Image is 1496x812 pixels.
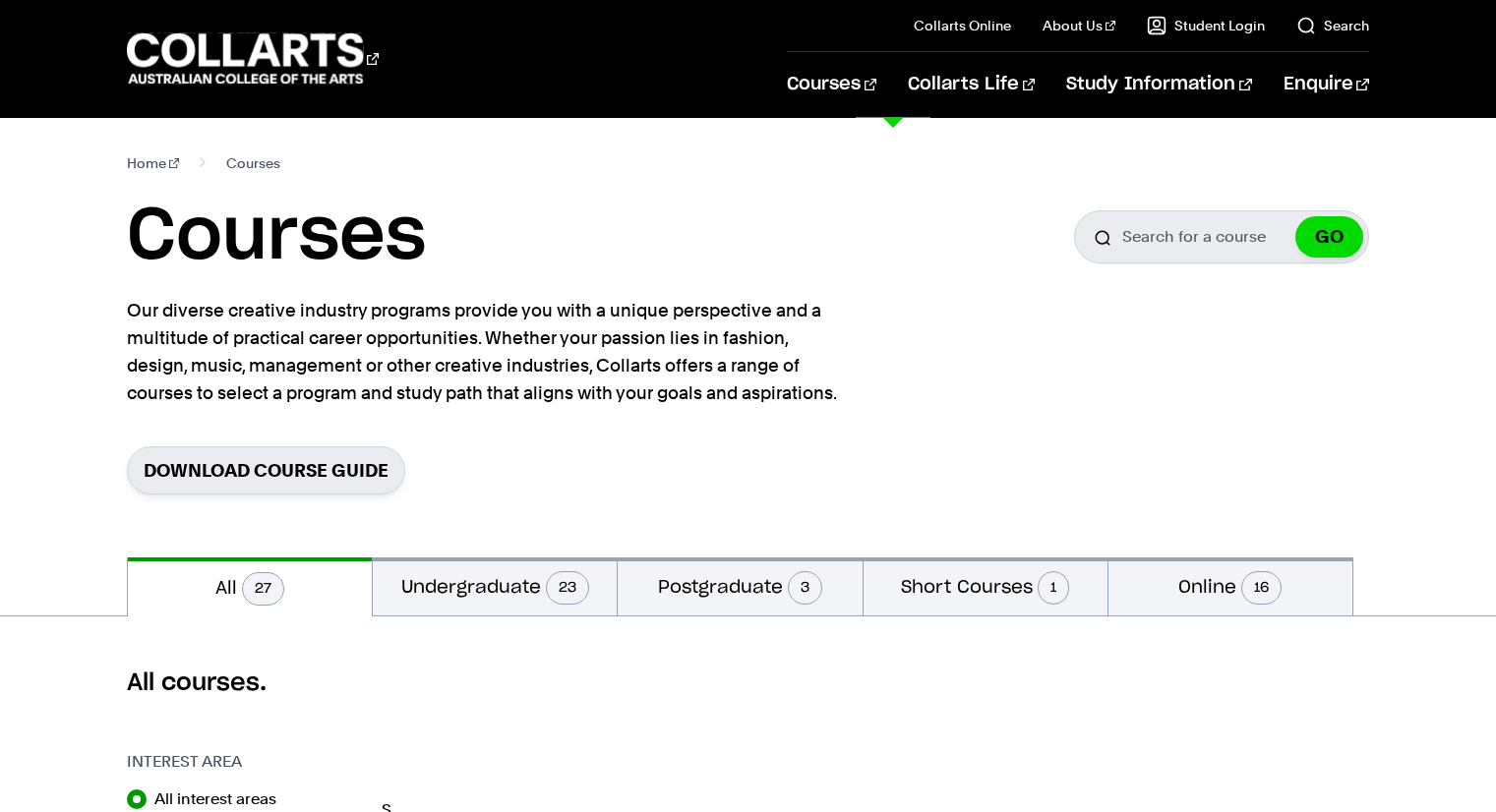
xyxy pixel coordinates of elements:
[787,52,876,117] a: Courses
[127,149,179,177] a: Home
[1108,557,1352,615] button: Online16
[1241,571,1282,605] span: 16
[914,16,1011,35] a: Collarts Online
[1038,571,1069,605] span: 1
[242,572,284,606] span: 27
[1074,210,1369,263] input: Search for a course
[127,30,379,87] div: Go to homepage
[788,571,822,605] span: 3
[1284,52,1369,117] a: Enquire
[618,557,862,615] button: Postgraduate3
[373,557,617,615] button: Undergraduate23
[546,571,589,605] span: 23
[1147,16,1265,35] a: Student Login
[1066,52,1251,117] a: Study Information
[127,667,1368,699] h2: All courses.
[127,297,845,407] p: Our diverse creative industry programs provide you with a unique perspective and a multitude of p...
[127,193,426,281] h1: Courses
[1043,16,1115,35] a: About Us
[1296,16,1369,35] a: Search
[128,557,372,616] button: All27
[864,557,1107,615] button: Short Courses1
[1295,216,1363,258] button: GO
[908,52,1035,117] a: Collarts Life
[226,149,280,177] span: Courses
[127,446,405,494] a: Download Course Guide
[127,750,362,774] h3: Interest Area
